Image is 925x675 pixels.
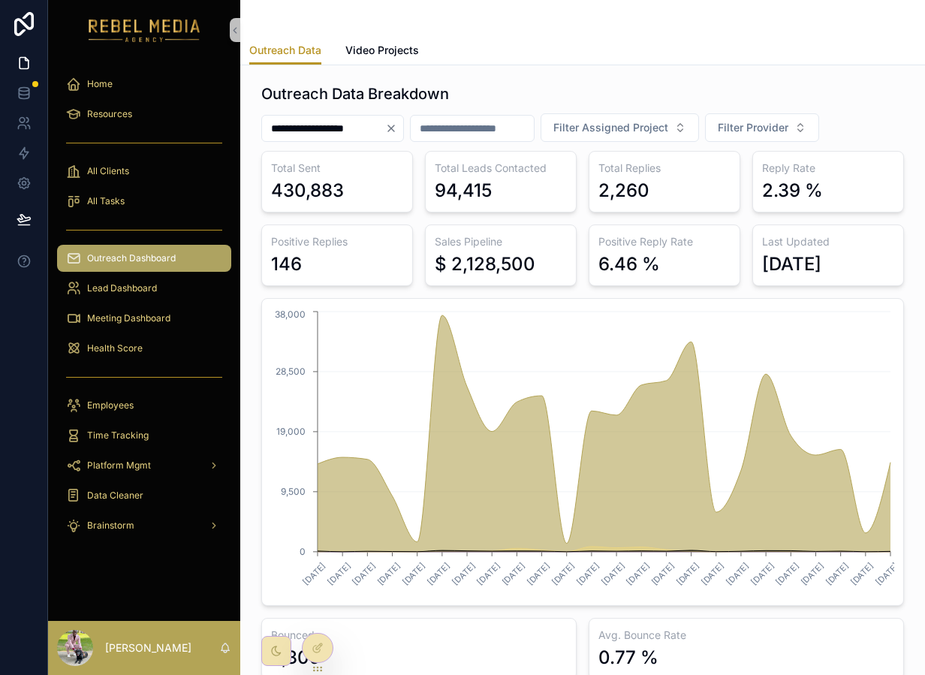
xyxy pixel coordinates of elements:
[276,426,306,437] tspan: 19,000
[57,422,231,449] a: Time Tracking
[300,560,327,587] text: [DATE]
[87,429,149,441] span: Time Tracking
[574,560,601,587] text: [DATE]
[87,108,132,120] span: Resources
[271,179,344,203] div: 430,883
[625,560,652,587] text: [DATE]
[550,560,577,587] text: [DATE]
[450,560,477,587] text: [DATE]
[873,560,900,587] text: [DATE]
[824,560,851,587] text: [DATE]
[525,560,552,587] text: [DATE]
[276,366,306,377] tspan: 28,500
[48,60,240,559] div: scrollable content
[762,252,821,276] div: [DATE]
[699,560,726,587] text: [DATE]
[385,122,403,134] button: Clear
[351,560,378,587] text: [DATE]
[724,560,751,587] text: [DATE]
[281,486,306,497] tspan: 9,500
[57,305,231,332] a: Meeting Dashboard
[105,640,191,655] p: [PERSON_NAME]
[87,399,134,411] span: Employees
[649,560,676,587] text: [DATE]
[705,113,819,142] button: Select Button
[435,252,535,276] div: $ 2,128,500
[345,37,419,67] a: Video Projects
[249,43,321,58] span: Outreach Data
[87,460,151,472] span: Platform Mgmt
[762,161,894,176] h3: Reply Rate
[57,482,231,509] a: Data Cleaner
[435,234,567,249] h3: Sales Pipeline
[275,309,306,320] tspan: 38,000
[674,560,701,587] text: [DATE]
[249,37,321,65] a: Outreach Data
[598,646,658,670] div: 0.77 %
[553,120,668,135] span: Filter Assigned Project
[57,71,231,98] a: Home
[87,312,170,324] span: Meeting Dashboard
[749,560,776,587] text: [DATE]
[400,560,427,587] text: [DATE]
[599,560,626,587] text: [DATE]
[89,18,200,42] img: App logo
[57,392,231,419] a: Employees
[57,452,231,479] a: Platform Mgmt
[57,101,231,128] a: Resources
[87,282,157,294] span: Lead Dashboard
[762,234,894,249] h3: Last Updated
[87,490,143,502] span: Data Cleaner
[774,560,801,587] text: [DATE]
[598,234,731,249] h3: Positive Reply Rate
[598,252,660,276] div: 6.46 %
[87,78,113,90] span: Home
[718,120,788,135] span: Filter Provider
[87,165,129,177] span: All Clients
[87,252,176,264] span: Outreach Dashboard
[87,195,125,207] span: All Tasks
[598,179,649,203] div: 2,260
[57,245,231,272] a: Outreach Dashboard
[57,188,231,215] a: All Tasks
[271,252,302,276] div: 146
[848,560,875,587] text: [DATE]
[271,161,403,176] h3: Total Sent
[435,179,492,203] div: 94,415
[57,335,231,362] a: Health Score
[541,113,699,142] button: Select Button
[87,342,143,354] span: Health Score
[425,560,452,587] text: [DATE]
[475,560,502,587] text: [DATE]
[598,628,894,643] h3: Avg. Bounce Rate
[271,628,567,643] h3: Bounced
[435,161,567,176] h3: Total Leads Contacted
[57,512,231,539] a: Brainstorm
[762,179,823,203] div: 2.39 %
[57,158,231,185] a: All Clients
[271,646,321,670] div: 3,309
[57,275,231,302] a: Lead Dashboard
[271,234,403,249] h3: Positive Replies
[375,560,402,587] text: [DATE]
[261,83,449,104] h1: Outreach Data Breakdown
[87,520,134,532] span: Brainstorm
[345,43,419,58] span: Video Projects
[271,308,894,596] div: chart
[500,560,527,587] text: [DATE]
[598,161,731,176] h3: Total Replies
[799,560,826,587] text: [DATE]
[300,546,306,557] tspan: 0
[326,560,353,587] text: [DATE]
